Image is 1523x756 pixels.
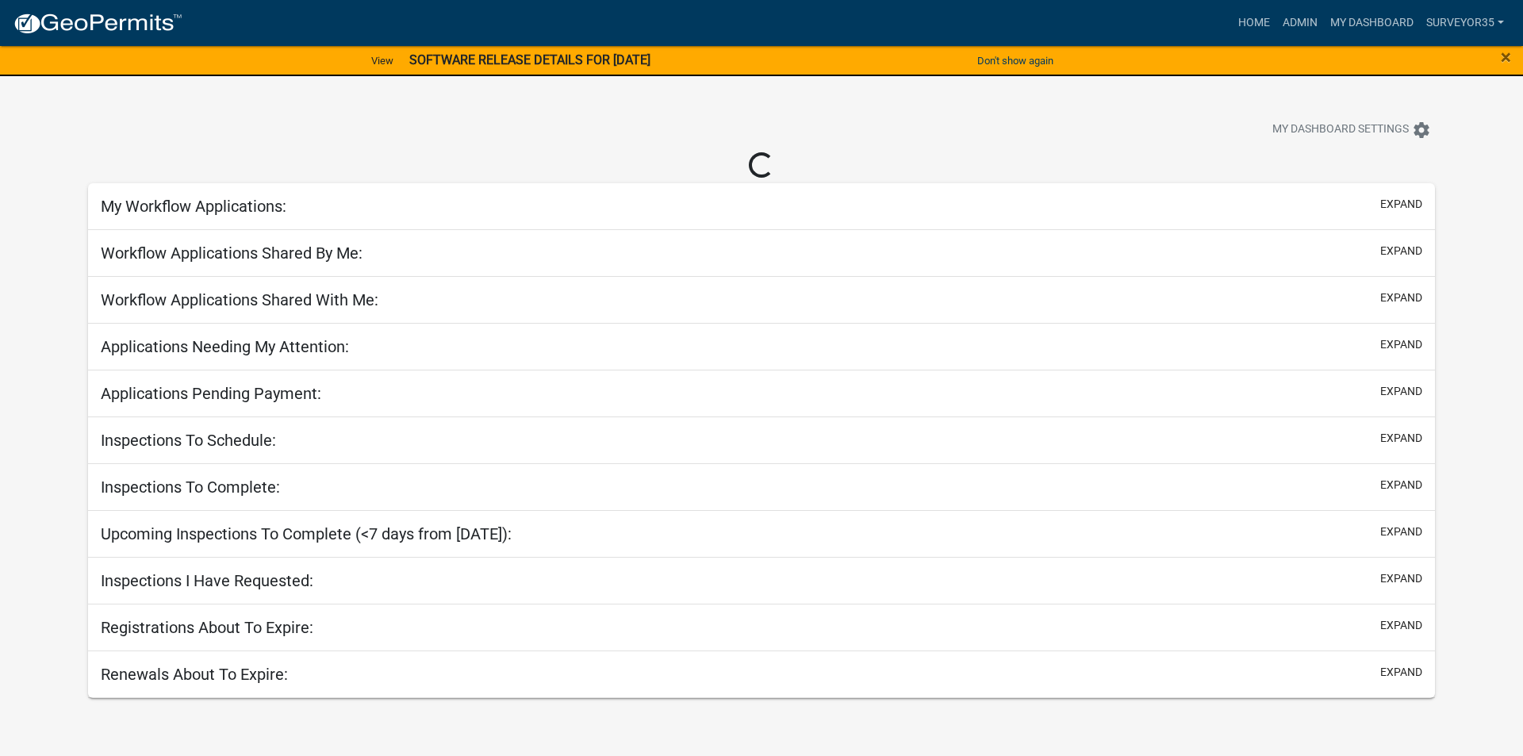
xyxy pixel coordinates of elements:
[1324,8,1420,38] a: My Dashboard
[101,197,286,216] h5: My Workflow Applications:
[1412,121,1431,140] i: settings
[1501,48,1511,67] button: Close
[1260,114,1444,145] button: My Dashboard Settingssettings
[1380,383,1422,400] button: expand
[101,290,378,309] h5: Workflow Applications Shared With Me:
[1380,336,1422,353] button: expand
[1380,196,1422,213] button: expand
[101,524,512,543] h5: Upcoming Inspections To Complete (<7 days from [DATE]):
[101,618,313,637] h5: Registrations About To Expire:
[409,52,650,67] strong: SOFTWARE RELEASE DETAILS FOR [DATE]
[1380,290,1422,306] button: expand
[101,571,313,590] h5: Inspections I Have Requested:
[101,431,276,450] h5: Inspections To Schedule:
[1232,8,1276,38] a: Home
[1380,243,1422,259] button: expand
[1380,617,1422,634] button: expand
[971,48,1060,74] button: Don't show again
[1380,524,1422,540] button: expand
[101,244,363,263] h5: Workflow Applications Shared By Me:
[1380,430,1422,447] button: expand
[365,48,400,74] a: View
[1272,121,1409,140] span: My Dashboard Settings
[1501,46,1511,68] span: ×
[101,384,321,403] h5: Applications Pending Payment:
[101,337,349,356] h5: Applications Needing My Attention:
[1420,8,1510,38] a: surveyor35
[1380,664,1422,681] button: expand
[101,665,288,684] h5: Renewals About To Expire:
[1380,570,1422,587] button: expand
[1380,477,1422,493] button: expand
[101,478,280,497] h5: Inspections To Complete:
[1276,8,1324,38] a: Admin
